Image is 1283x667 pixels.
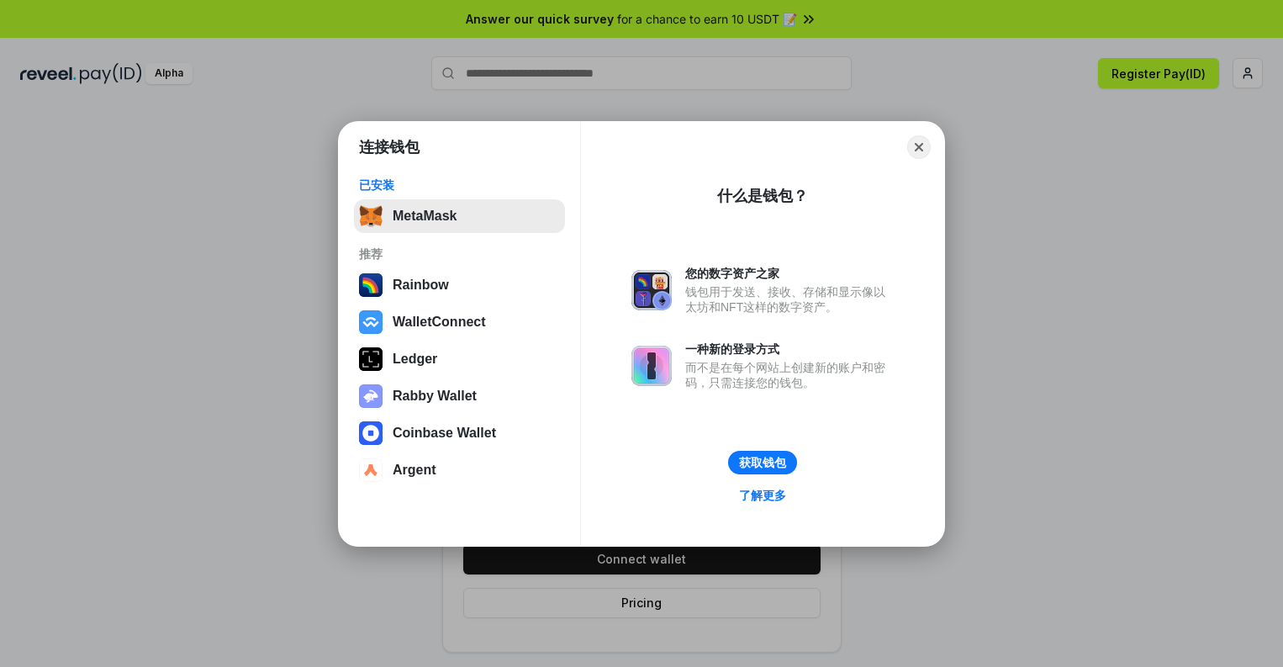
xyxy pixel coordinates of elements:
img: svg+xml,%3Csvg%20width%3D%22120%22%20height%3D%22120%22%20viewBox%3D%220%200%20120%20120%22%20fil... [359,273,383,297]
div: 一种新的登录方式 [685,341,894,357]
div: 获取钱包 [739,455,786,470]
div: WalletConnect [393,315,486,330]
a: 了解更多 [729,484,796,506]
div: 钱包用于发送、接收、存储和显示像以太坊和NFT这样的数字资产。 [685,284,894,315]
img: svg+xml,%3Csvg%20fill%3D%22none%22%20height%3D%2233%22%20viewBox%3D%220%200%2035%2033%22%20width%... [359,204,383,228]
div: 推荐 [359,246,560,262]
div: Rainbow [393,278,449,293]
button: 获取钱包 [728,451,797,474]
img: svg+xml,%3Csvg%20xmlns%3D%22http%3A%2F%2Fwww.w3.org%2F2000%2Fsvg%22%20fill%3D%22none%22%20viewBox... [359,384,383,408]
div: 而不是在每个网站上创建新的账户和密码，只需连接您的钱包。 [685,360,894,390]
button: Coinbase Wallet [354,416,565,450]
button: MetaMask [354,199,565,233]
img: svg+xml,%3Csvg%20width%3D%2228%22%20height%3D%2228%22%20viewBox%3D%220%200%2028%2028%22%20fill%3D... [359,458,383,482]
img: svg+xml,%3Csvg%20width%3D%2228%22%20height%3D%2228%22%20viewBox%3D%220%200%2028%2028%22%20fill%3D... [359,310,383,334]
div: Ledger [393,352,437,367]
img: svg+xml,%3Csvg%20xmlns%3D%22http%3A%2F%2Fwww.w3.org%2F2000%2Fsvg%22%20fill%3D%22none%22%20viewBox... [631,270,672,310]
div: 您的数字资产之家 [685,266,894,281]
div: MetaMask [393,209,457,224]
div: 了解更多 [739,488,786,503]
h1: 连接钱包 [359,137,420,157]
button: Rabby Wallet [354,379,565,413]
div: 已安装 [359,177,560,193]
button: Close [907,135,931,159]
img: svg+xml,%3Csvg%20xmlns%3D%22http%3A%2F%2Fwww.w3.org%2F2000%2Fsvg%22%20fill%3D%22none%22%20viewBox... [631,346,672,386]
button: Argent [354,453,565,487]
img: svg+xml,%3Csvg%20width%3D%2228%22%20height%3D%2228%22%20viewBox%3D%220%200%2028%2028%22%20fill%3D... [359,421,383,445]
button: WalletConnect [354,305,565,339]
button: Ledger [354,342,565,376]
img: svg+xml,%3Csvg%20xmlns%3D%22http%3A%2F%2Fwww.w3.org%2F2000%2Fsvg%22%20width%3D%2228%22%20height%3... [359,347,383,371]
div: Argent [393,463,436,478]
div: 什么是钱包？ [717,186,808,206]
div: Coinbase Wallet [393,426,496,441]
button: Rainbow [354,268,565,302]
div: Rabby Wallet [393,389,477,404]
